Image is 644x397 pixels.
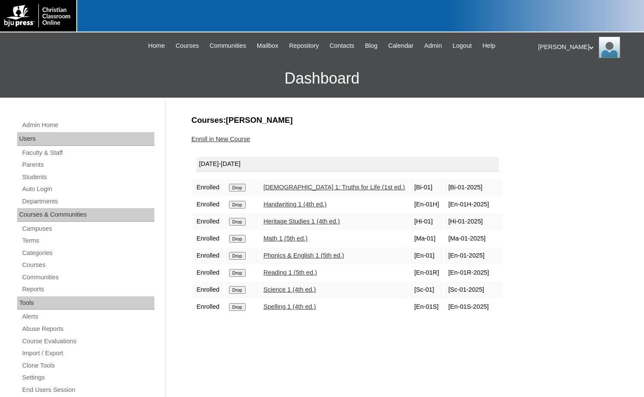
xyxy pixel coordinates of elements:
input: Drop [229,269,246,277]
a: Admin Home [21,120,154,130]
span: Home [148,41,165,51]
a: Enroll in New Course [191,136,250,142]
td: [En-01S] [410,299,443,315]
div: [DATE]-[DATE] [197,157,499,171]
td: [En-01H] [410,197,443,213]
a: Phonics & English 1 (5th ed.) [264,252,344,259]
a: Science 1 (4th ed.) [264,286,316,293]
a: Auto Login [21,184,154,194]
td: Enrolled [192,265,224,281]
span: Logout [453,41,472,51]
td: [En-01S-2025] [444,299,493,315]
h3: Dashboard [4,59,640,98]
td: [En-01R-2025] [444,265,493,281]
a: Spelling 1 (4th ed.) [264,303,316,310]
input: Drop [229,252,246,260]
td: Enrolled [192,214,224,230]
div: Tools [17,296,154,310]
img: Melanie Sevilla [599,37,620,58]
td: [Sc-01] [410,282,443,298]
a: Communities [205,41,250,51]
div: Courses & Communities [17,208,154,222]
a: [DEMOGRAPHIC_DATA] 1: Truths for Life (1st ed.) [264,184,405,191]
div: Users [17,132,154,146]
a: Blog [361,41,382,51]
a: Course Evaluations [21,336,154,347]
td: Enrolled [192,282,224,298]
a: Handwriting 1 (4th ed.) [264,201,327,208]
a: Alerts [21,311,154,322]
a: Students [21,172,154,183]
td: [En-01-2025] [444,248,493,264]
a: Heritage Studies 1 (4th ed.) [264,218,340,225]
a: Settings [21,372,154,383]
a: Calendar [384,41,418,51]
span: Contacts [330,41,354,51]
span: Blog [365,41,377,51]
a: Admin [420,41,447,51]
a: Reading 1 (5th ed.) [264,269,317,276]
span: Admin [424,41,442,51]
td: Enrolled [192,197,224,213]
input: Drop [229,303,246,311]
span: Calendar [388,41,413,51]
input: Drop [229,201,246,209]
td: [En-01] [410,248,443,264]
a: Contacts [325,41,359,51]
td: [En-01R] [410,265,443,281]
h3: Courses:[PERSON_NAME] [191,115,614,126]
a: Terms [21,235,154,246]
a: Home [144,41,169,51]
input: Drop [229,218,246,226]
a: Mailbox [252,41,283,51]
a: Parents [21,159,154,170]
a: Abuse Reports [21,324,154,334]
span: Help [482,41,495,51]
input: Drop [229,235,246,243]
a: Communities [21,272,154,283]
td: [Sc-01-2025] [444,282,493,298]
a: Logout [448,41,476,51]
span: Courses [176,41,199,51]
span: Mailbox [257,41,278,51]
td: [Bi-01-2025] [444,180,493,196]
td: Enrolled [192,299,224,315]
td: Enrolled [192,180,224,196]
input: Drop [229,184,246,191]
a: Courses [171,41,203,51]
a: Math 1 (5th ed.) [264,235,307,242]
a: Courses [21,260,154,270]
span: Repository [289,41,319,51]
td: [Bi-01] [410,180,443,196]
a: End Users Session [21,385,154,395]
a: Import / Export [21,348,154,359]
a: Faculty & Staff [21,148,154,158]
td: [Hi-01-2025] [444,214,493,230]
a: Help [478,41,499,51]
span: Communities [209,41,246,51]
a: Campuses [21,223,154,234]
img: logo-white.png [4,4,72,27]
a: Clone Tools [21,360,154,371]
td: Enrolled [192,231,224,247]
td: [Ma-01-2025] [444,231,493,247]
input: Drop [229,286,246,294]
td: [Hi-01] [410,214,443,230]
a: Departments [21,196,154,207]
a: Repository [285,41,323,51]
td: Enrolled [192,248,224,264]
td: [En-01H-2025] [444,197,493,213]
a: Categories [21,248,154,258]
td: [Ma-01] [410,231,443,247]
div: [PERSON_NAME] [538,37,635,58]
a: Reports [21,284,154,295]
